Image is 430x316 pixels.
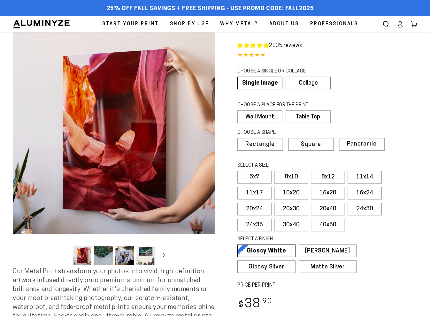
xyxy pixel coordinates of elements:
label: 5x7 [237,171,272,184]
bdi: 38 [237,298,272,311]
label: 20x30 [274,203,308,215]
a: Collage [286,77,331,89]
label: 30x40 [274,219,308,231]
sup: .90 [261,298,272,305]
a: Start Your Print [97,16,164,32]
summary: Search our site [379,17,393,31]
label: 11x14 [348,171,382,184]
span: $ [238,301,244,310]
label: 8x12 [311,171,345,184]
span: Start Your Print [102,20,159,28]
media-gallery: Gallery Viewer [13,32,215,267]
legend: SELECT A FINISH [237,236,343,243]
button: Slide right [157,249,171,263]
a: Shop By Use [165,16,214,32]
a: About Us [265,16,304,32]
label: Wall Mount [237,110,282,123]
button: Load image 3 in gallery view [115,246,134,265]
legend: CHOOSE A SHAPE [237,129,326,136]
span: 25% off FALL Savings + Free Shipping - Use Promo Code: FALL2025 [107,5,314,12]
label: 40x60 [311,219,345,231]
button: Load image 4 in gallery view [136,246,155,265]
label: 8x10 [274,171,308,184]
span: Rectangle [245,142,275,147]
label: 24x30 [348,203,382,215]
a: Glossy Silver [237,260,296,273]
span: Professionals [310,20,358,28]
label: 24x36 [237,219,272,231]
label: Table Top [286,110,331,123]
label: 11x17 [237,187,272,199]
button: Load image 1 in gallery view [73,246,92,265]
a: Glossy White [237,245,296,257]
label: 16x24 [348,187,382,199]
label: 20x24 [237,203,272,215]
legend: SELECT A SIZE [237,162,343,169]
label: 20x40 [311,203,345,215]
a: Why Metal? [215,16,263,32]
img: Aluminyze [13,19,70,29]
span: Shop By Use [170,20,209,28]
legend: CHOOSE A PLACE FOR THE PRINT [237,102,325,109]
label: 16x20 [311,187,345,199]
label: 10x20 [274,187,308,199]
span: About Us [269,20,299,28]
span: Panoramic [347,141,377,147]
span: Square [301,142,321,147]
a: Professionals [305,16,363,32]
a: [PERSON_NAME] [299,245,357,257]
a: Matte Silver [299,260,357,273]
button: Slide left [57,249,71,263]
span: Why Metal? [220,20,258,28]
label: PRICE PER PRINT [237,282,417,289]
a: Single Image [237,77,282,89]
div: 4.85 out of 5.0 stars [237,51,417,60]
legend: CHOOSE A SINGLE OR COLLAGE [237,68,325,75]
button: Load image 2 in gallery view [94,246,113,265]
